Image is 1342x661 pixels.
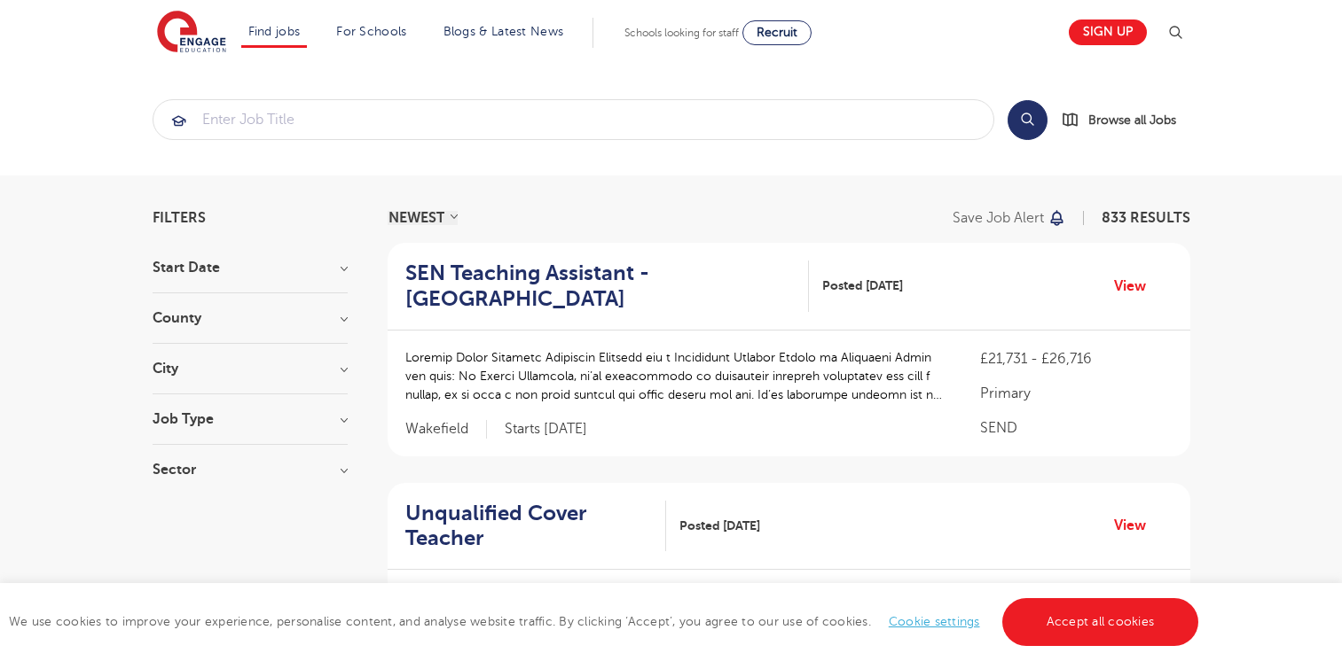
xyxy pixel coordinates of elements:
[153,362,348,376] h3: City
[1088,110,1176,130] span: Browse all Jobs
[742,20,812,45] a: Recruit
[153,412,348,426] h3: Job Type
[153,211,206,225] span: Filters
[1062,110,1190,130] a: Browse all Jobs
[405,420,487,439] span: Wakefield
[153,100,993,139] input: Submit
[980,383,1172,404] p: Primary
[153,463,348,477] h3: Sector
[1008,100,1048,140] button: Search
[405,501,652,552] h2: Unqualified Cover Teacher
[157,11,226,55] img: Engage Education
[1114,514,1159,537] a: View
[953,211,1044,225] p: Save job alert
[153,311,348,325] h3: County
[1002,598,1199,646] a: Accept all cookies
[822,276,903,295] span: Posted [DATE]
[153,261,348,275] h3: Start Date
[405,261,796,312] h2: SEN Teaching Assistant - [GEOGRAPHIC_DATA]
[405,261,810,312] a: SEN Teaching Assistant - [GEOGRAPHIC_DATA]
[443,25,564,38] a: Blogs & Latest News
[679,517,760,535] span: Posted [DATE]
[1069,19,1147,45] a: Sign up
[980,417,1172,439] p: SEND
[248,25,301,38] a: Find jobs
[153,99,994,140] div: Submit
[624,27,739,39] span: Schools looking for staff
[505,420,587,439] p: Starts [DATE]
[9,615,1203,628] span: We use cookies to improve your experience, personalise content, and analyse website traffic. By c...
[405,501,666,552] a: Unqualified Cover Teacher
[980,348,1172,369] p: £21,731 - £26,716
[405,348,946,404] p: Loremip Dolor Sitametc Adipiscin Elitsedd eiu t Incididunt Utlabor Etdolo ma Aliquaeni Admin ven ...
[757,26,797,39] span: Recruit
[1114,275,1159,298] a: View
[1102,210,1190,226] span: 833 RESULTS
[336,25,406,38] a: For Schools
[889,615,980,628] a: Cookie settings
[953,211,1067,225] button: Save job alert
